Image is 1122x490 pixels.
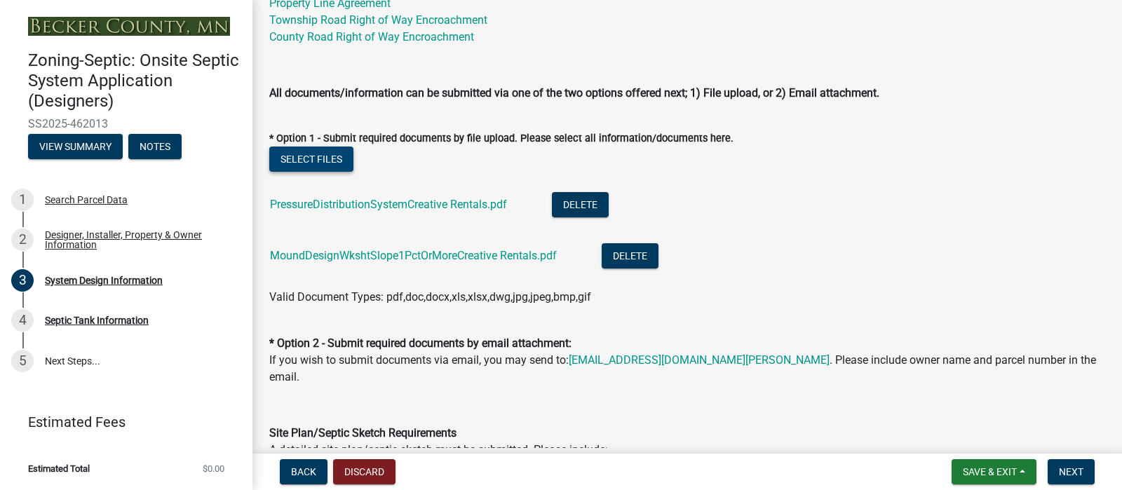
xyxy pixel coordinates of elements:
div: 4 [11,309,34,332]
span: Back [291,466,316,477]
button: Notes [128,134,182,159]
wm-modal-confirm: Delete Document [552,198,609,212]
button: Discard [333,459,396,484]
a: MoundDesignWkshtSlope1PctOrMoreCreative Rentals.pdf [270,249,557,262]
span: Valid Document Types: pdf,doc,docx,xls,xlsx,dwg,jpg,jpeg,bmp,gif [269,290,591,304]
button: Select files [269,147,353,172]
div: System Design Information [45,275,163,285]
p: A detailed site plan/septic sketch must be submitted. Please include: [269,425,1105,458]
span: Estimated Total [28,464,90,473]
img: Becker County, Minnesota [28,17,230,36]
a: Estimated Fees [11,408,230,436]
button: Delete [602,243,658,268]
button: Save & Exit [952,459,1036,484]
a: PressureDistributionSystemCreative Rentals.pdf [270,198,507,211]
div: 1 [11,189,34,211]
div: Septic Tank Information [45,315,149,325]
wm-modal-confirm: Summary [28,142,123,153]
p: If you wish to submit documents via email, you may send to: . Please include owner name and parce... [269,318,1105,386]
wm-modal-confirm: Notes [128,142,182,153]
button: Delete [552,192,609,217]
a: Township Road Right of Way Encroachment [269,13,487,27]
h4: Zoning-Septic: Onsite Septic System Application (Designers) [28,50,241,111]
div: 2 [11,229,34,251]
div: Search Parcel Data [45,195,128,205]
button: View Summary [28,134,123,159]
span: Save & Exit [963,466,1017,477]
div: 3 [11,269,34,292]
strong: * Option 2 - Submit required documents by email attachment: [269,336,572,350]
span: Next [1059,466,1083,477]
button: Next [1048,459,1095,484]
span: SS2025-462013 [28,117,224,130]
strong: All documents/information can be submitted via one of the two options offered next; 1) File uploa... [269,86,879,100]
div: 5 [11,350,34,372]
span: $0.00 [203,464,224,473]
label: * Option 1 - Submit required documents by file upload. Please select all information/documents here. [269,134,734,144]
strong: Site Plan/Septic Sketch Requirements [269,426,457,440]
a: [EMAIL_ADDRESS][DOMAIN_NAME][PERSON_NAME] [569,353,830,367]
div: Designer, Installer, Property & Owner Information [45,230,230,250]
a: County Road Right of Way Encroachment [269,30,474,43]
wm-modal-confirm: Delete Document [602,250,658,263]
button: Back [280,459,327,484]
